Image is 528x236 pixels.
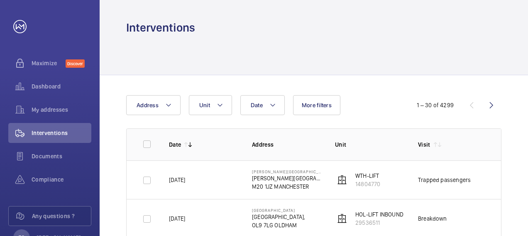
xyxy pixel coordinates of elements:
[169,214,185,223] p: [DATE]
[302,102,332,108] span: More filters
[32,59,66,67] span: Maximize
[32,106,91,114] span: My addresses
[252,140,322,149] p: Address
[252,174,322,182] p: [PERSON_NAME][GEOGRAPHIC_DATA],
[189,95,232,115] button: Unit
[240,95,285,115] button: Date
[355,172,380,180] p: WTH-LIFT
[293,95,340,115] button: More filters
[337,175,347,185] img: elevator.svg
[32,82,91,91] span: Dashboard
[251,102,263,108] span: Date
[32,212,91,220] span: Any questions ?
[126,20,195,35] h1: Interventions
[418,214,447,223] div: Breakdown
[32,129,91,137] span: Interventions
[355,219,403,227] p: 29536511
[337,214,347,224] img: elevator.svg
[32,152,91,160] span: Documents
[169,176,185,184] p: [DATE]
[252,221,305,229] p: OL9 7LG OLDHAM
[252,213,305,221] p: [GEOGRAPHIC_DATA],
[252,208,305,213] p: [GEOGRAPHIC_DATA]
[66,59,85,68] span: Discover
[418,140,430,149] p: Visit
[417,101,454,109] div: 1 – 30 of 4299
[199,102,210,108] span: Unit
[355,180,380,188] p: 14804770
[355,210,403,219] p: HOL-LIFT INBOUND
[418,176,471,184] div: Trapped passengers
[169,140,181,149] p: Date
[252,182,322,191] p: M20 1JZ MANCHESTER
[137,102,159,108] span: Address
[335,140,405,149] p: Unit
[126,95,181,115] button: Address
[32,175,91,184] span: Compliance
[252,169,322,174] p: [PERSON_NAME][GEOGRAPHIC_DATA]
